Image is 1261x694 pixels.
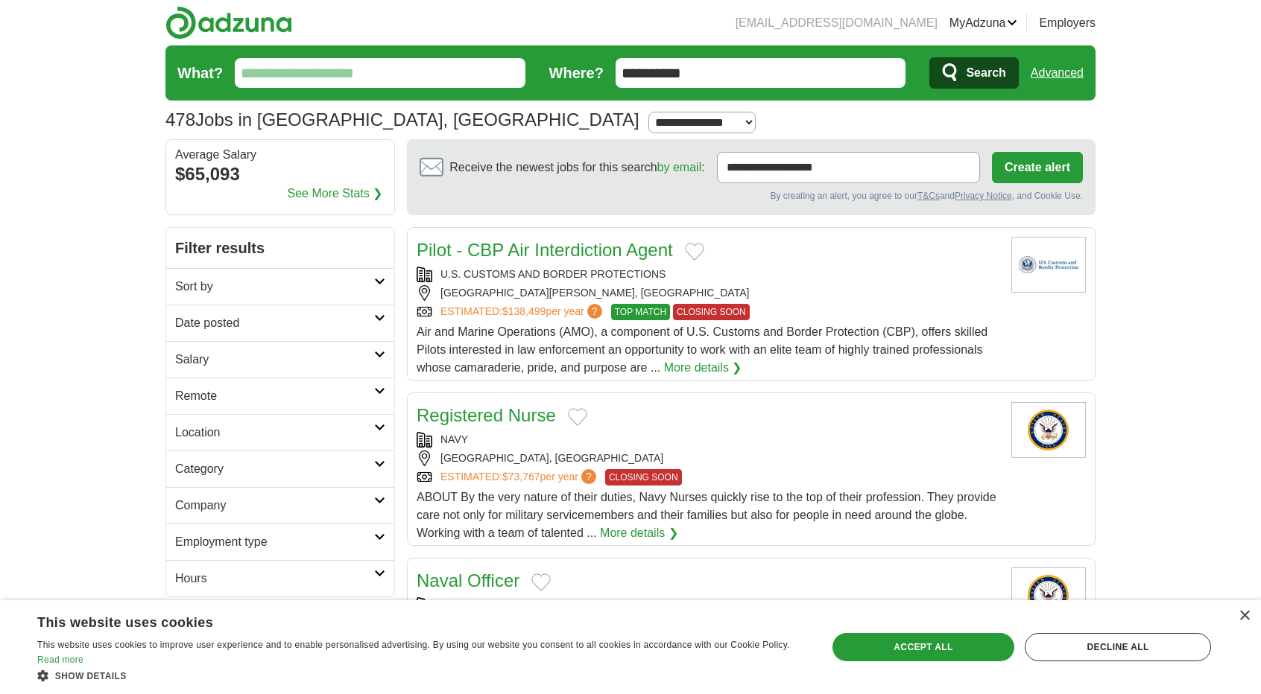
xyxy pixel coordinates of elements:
h2: Employment type [175,533,374,551]
span: Show details [55,671,127,681]
a: See More Stats ❯ [288,185,383,203]
a: Hours [166,560,394,596]
button: Search [929,57,1018,89]
a: Salary [166,341,394,378]
h1: Jobs in [GEOGRAPHIC_DATA], [GEOGRAPHIC_DATA] [165,109,639,130]
span: This website uses cookies to improve user experience and to enable personalised advertising. By u... [37,640,790,650]
a: Employment type [166,523,394,560]
h2: Date posted [175,314,374,332]
button: Add to favorite jobs [568,408,587,426]
span: CLOSING SOON [605,469,682,486]
h2: Category [175,460,374,478]
button: Add to favorite jobs [685,243,704,261]
a: Read more, opens a new window [37,655,83,665]
a: Category [166,451,394,487]
div: $65,093 [175,161,385,188]
span: CLOSING SOON [673,304,750,320]
label: What? [177,62,223,84]
a: NAVY [440,599,468,611]
a: More details ❯ [600,524,678,542]
a: by email [657,161,702,173]
label: Where? [549,62,604,84]
a: Date posted [166,305,394,341]
div: Average Salary [175,149,385,161]
span: TOP MATCH [611,304,670,320]
div: Close [1239,611,1250,622]
span: 478 [165,106,195,133]
span: Receive the newest jobs for this search : [449,159,704,176]
div: U.S. CUSTOMS AND BORDER PROTECTIONS [417,267,999,282]
a: T&Cs [917,191,940,201]
a: ESTIMATED:$138,499per year? [440,304,605,320]
span: $73,767 [502,471,540,483]
li: [EMAIL_ADDRESS][DOMAIN_NAME] [736,14,938,32]
div: By creating an alert, you agree to our and , and Cookie Use. [420,189,1083,203]
h2: Company [175,497,374,515]
a: Privacy Notice [955,191,1012,201]
a: Employers [1039,14,1096,32]
span: Search [966,58,1005,88]
img: Adzuna logo [165,6,292,39]
h2: Filter results [166,228,394,268]
div: Decline all [1025,633,1211,661]
h2: Hours [175,570,374,588]
a: MyAdzuna [949,14,1018,32]
a: ESTIMATED:$73,767per year? [440,469,599,486]
a: Location [166,414,394,451]
img: Company logo [1011,237,1086,293]
h2: Sort by [175,278,374,296]
div: [GEOGRAPHIC_DATA], [GEOGRAPHIC_DATA] [417,451,999,466]
a: Advanced [1031,58,1084,88]
span: ? [581,469,596,484]
a: Naval Officer [417,570,519,590]
span: ABOUT By the very nature of their duties, Navy Nurses quickly rise to the top of their profession... [417,491,996,539]
div: Show details [37,668,803,683]
span: $138,499 [502,305,546,317]
button: Create alert [992,152,1083,183]
img: U.S. Navy logo [1011,567,1086,623]
div: This website uses cookies [37,609,766,631]
a: NAVY [440,433,468,445]
div: Accept all [832,633,1014,661]
h2: Remote [175,387,374,405]
div: [GEOGRAPHIC_DATA][PERSON_NAME], [GEOGRAPHIC_DATA] [417,285,999,301]
span: ? [587,304,602,319]
a: Pilot - CBP Air Interdiction Agent [417,240,673,260]
a: Remote [166,378,394,414]
button: Add to favorite jobs [531,573,551,591]
h2: Salary [175,351,374,369]
a: Sort by [166,268,394,305]
img: U.S. Navy logo [1011,402,1086,458]
h2: Location [175,424,374,442]
span: Air and Marine Operations (AMO), a component of U.S. Customs and Border Protection (CBP), offers ... [417,325,987,374]
a: Company [166,487,394,523]
a: More details ❯ [664,359,742,377]
a: Registered Nurse [417,405,556,425]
